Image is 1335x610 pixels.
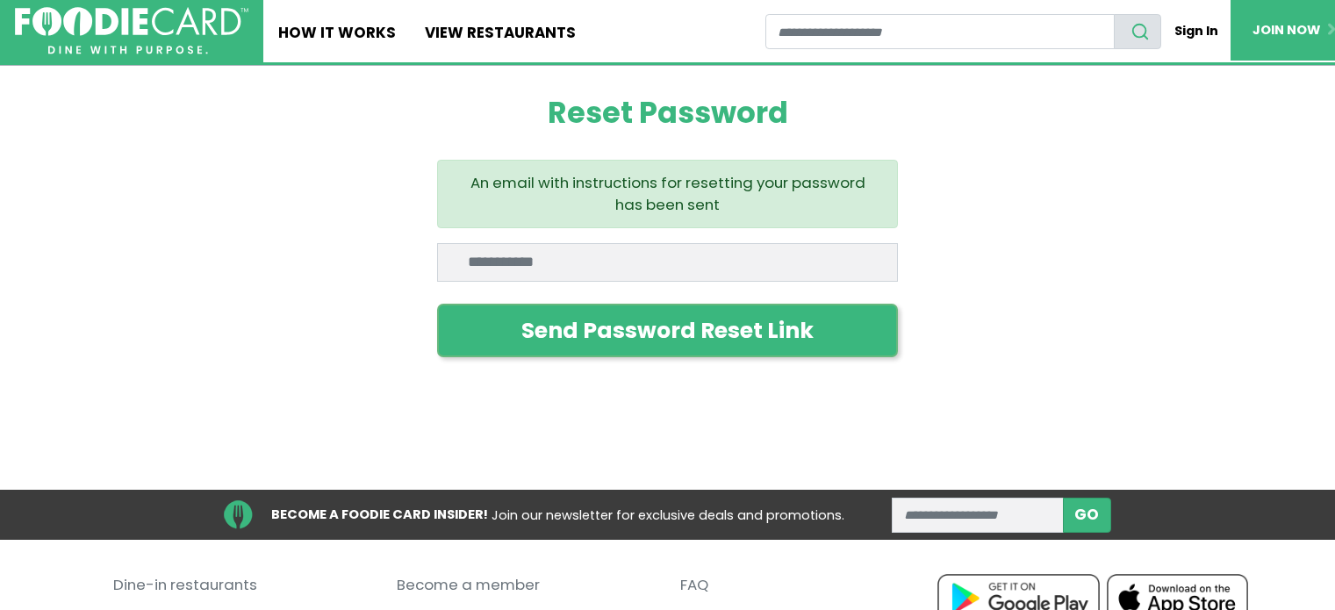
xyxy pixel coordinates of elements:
[680,570,937,600] a: FAQ
[437,304,898,357] button: Send Password Reset Link
[1114,14,1161,49] button: search
[492,506,844,524] span: Join our newsletter for exclusive deals and promotions.
[437,96,898,131] h1: Reset Password
[1161,14,1231,48] a: Sign In
[892,498,1063,533] input: enter email address
[1063,498,1111,533] button: subscribe
[15,7,248,54] img: FoodieCard; Eat, Drink, Save, Donate
[113,570,370,600] a: Dine-in restaurants
[437,160,898,228] div: An email with instructions for resetting your password has been sent
[765,14,1115,49] input: restaurant search
[397,570,654,600] a: Become a member
[271,506,488,523] strong: BECOME A FOODIE CARD INSIDER!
